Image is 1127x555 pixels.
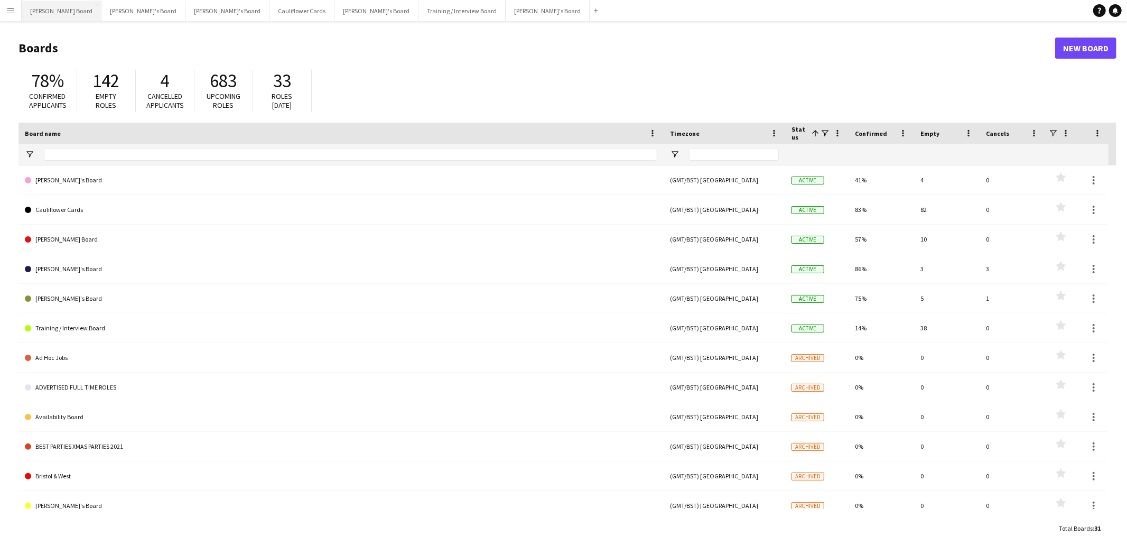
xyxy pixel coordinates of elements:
[25,284,657,313] a: [PERSON_NAME]'s Board
[914,195,980,224] div: 82
[980,284,1045,313] div: 1
[25,195,657,225] a: Cauliflower Cards
[791,413,824,421] span: Archived
[914,254,980,283] div: 3
[418,1,506,21] button: Training / Interview Board
[25,402,657,432] a: Availability Board
[664,284,785,313] div: (GMT/BST) [GEOGRAPHIC_DATA]
[849,402,914,431] div: 0%
[664,165,785,195] div: (GMT/BST) [GEOGRAPHIC_DATA]
[185,1,269,21] button: [PERSON_NAME]'s Board
[980,313,1045,343] div: 0
[980,432,1045,461] div: 0
[1055,38,1116,59] a: New Board
[146,91,184,110] span: Cancelled applicants
[980,402,1045,431] div: 0
[29,91,67,110] span: Confirmed applicants
[670,129,700,137] span: Timezone
[920,129,939,137] span: Empty
[664,225,785,254] div: (GMT/BST) [GEOGRAPHIC_DATA]
[25,373,657,402] a: ADVERTISED FULL TIME ROLES
[849,432,914,461] div: 0%
[849,165,914,195] div: 41%
[1094,524,1101,532] span: 31
[914,373,980,402] div: 0
[791,295,824,303] span: Active
[273,69,291,92] span: 33
[791,502,824,510] span: Archived
[689,148,779,161] input: Timezone Filter Input
[791,177,824,184] span: Active
[25,150,34,159] button: Open Filter Menu
[96,91,117,110] span: Empty roles
[980,491,1045,520] div: 0
[791,206,824,214] span: Active
[849,461,914,491] div: 0%
[664,343,785,372] div: (GMT/BST) [GEOGRAPHIC_DATA]
[849,225,914,254] div: 57%
[334,1,418,21] button: [PERSON_NAME]'s Board
[849,491,914,520] div: 0%
[791,354,824,362] span: Archived
[1059,518,1101,539] div: :
[664,461,785,491] div: (GMT/BST) [GEOGRAPHIC_DATA]
[44,148,657,161] input: Board name Filter Input
[791,443,824,451] span: Archived
[22,1,101,21] button: [PERSON_NAME] Board
[269,1,334,21] button: Cauliflower Cards
[914,343,980,372] div: 0
[25,254,657,284] a: [PERSON_NAME]'s Board
[980,461,1045,491] div: 0
[101,1,185,21] button: [PERSON_NAME]'s Board
[791,473,824,480] span: Archived
[849,313,914,343] div: 14%
[914,461,980,491] div: 0
[272,91,293,110] span: Roles [DATE]
[849,343,914,372] div: 0%
[25,432,657,461] a: BEST PARTIES XMAS PARTIES 2021
[914,313,980,343] div: 38
[161,69,170,92] span: 4
[980,343,1045,372] div: 0
[25,313,657,343] a: Training / Interview Board
[980,254,1045,283] div: 3
[1059,524,1093,532] span: Total Boards
[664,373,785,402] div: (GMT/BST) [GEOGRAPHIC_DATA]
[914,165,980,195] div: 4
[93,69,120,92] span: 142
[791,265,824,273] span: Active
[25,225,657,254] a: [PERSON_NAME] Board
[980,165,1045,195] div: 0
[664,254,785,283] div: (GMT/BST) [GEOGRAPHIC_DATA]
[791,236,824,244] span: Active
[207,91,240,110] span: Upcoming roles
[31,69,64,92] span: 78%
[914,491,980,520] div: 0
[986,129,1009,137] span: Cancels
[18,40,1055,56] h1: Boards
[25,491,657,521] a: [PERSON_NAME]'s Board
[791,125,807,141] span: Status
[664,402,785,431] div: (GMT/BST) [GEOGRAPHIC_DATA]
[664,195,785,224] div: (GMT/BST) [GEOGRAPHIC_DATA]
[855,129,887,137] span: Confirmed
[791,384,824,392] span: Archived
[506,1,590,21] button: [PERSON_NAME]'s Board
[849,195,914,224] div: 83%
[849,254,914,283] div: 86%
[25,343,657,373] a: Ad Hoc Jobs
[25,165,657,195] a: [PERSON_NAME]'s Board
[914,284,980,313] div: 5
[914,432,980,461] div: 0
[849,373,914,402] div: 0%
[914,225,980,254] div: 10
[670,150,679,159] button: Open Filter Menu
[914,402,980,431] div: 0
[25,129,61,137] span: Board name
[664,491,785,520] div: (GMT/BST) [GEOGRAPHIC_DATA]
[791,325,824,332] span: Active
[664,313,785,343] div: (GMT/BST) [GEOGRAPHIC_DATA]
[25,461,657,491] a: Bristol & West
[210,69,237,92] span: 683
[980,373,1045,402] div: 0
